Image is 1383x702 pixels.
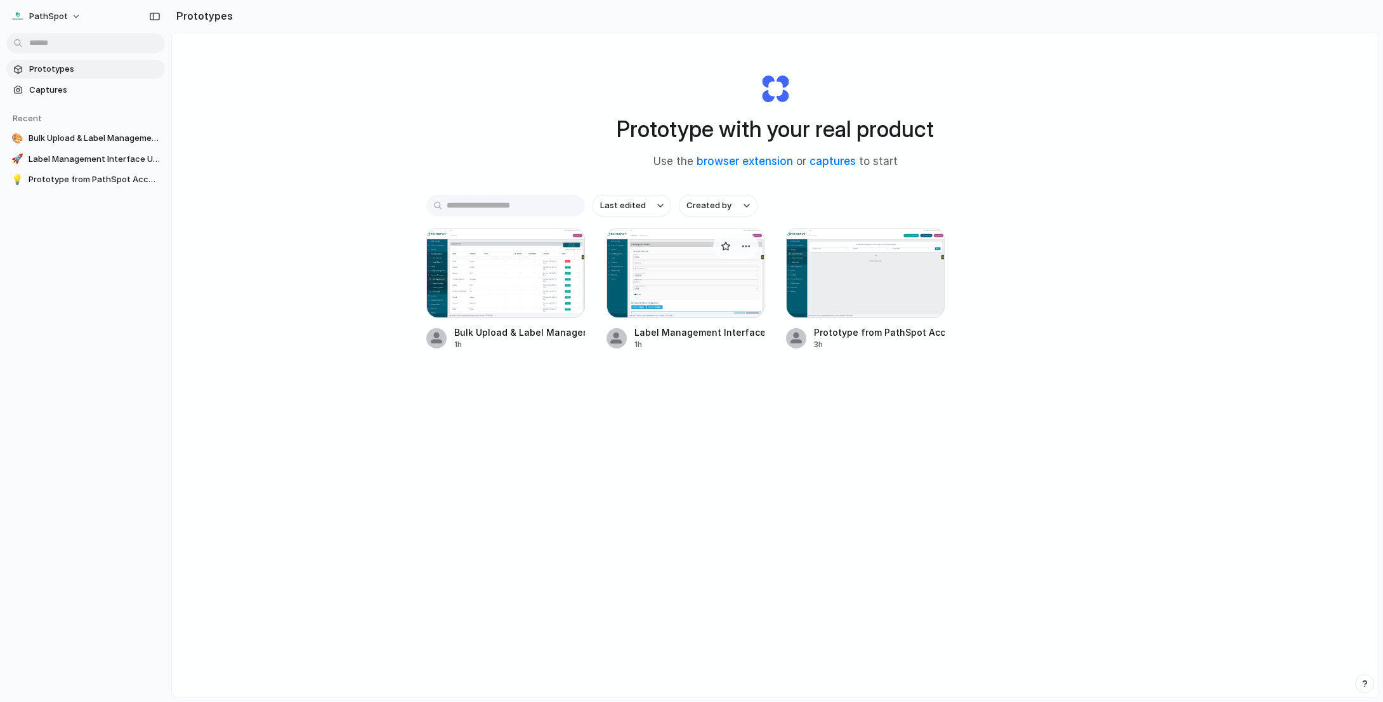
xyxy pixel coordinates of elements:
button: Created by [679,195,757,216]
a: Prototypes [6,60,165,79]
div: Label Management Interface Update [634,326,765,339]
div: 3h [814,339,945,350]
div: Prototype from PathSpot Account [814,326,945,339]
a: Prototype from PathSpot AccountPrototype from PathSpot Account3h [786,228,945,350]
div: 1h [454,339,585,350]
a: browser extension [697,155,793,168]
span: Label Management Interface Update [29,153,160,166]
button: PathSpot [6,6,88,27]
button: Last edited [593,195,671,216]
div: 💡 [11,173,23,186]
span: Last edited [600,199,646,212]
a: captures [809,155,856,168]
div: 🚀 [11,153,23,166]
span: Use the or to start [653,154,898,170]
div: 🎨 [11,132,23,145]
span: PathSpot [29,10,68,23]
a: Label Management Interface UpdateLabel Management Interface Update1h [606,228,765,350]
span: Bulk Upload & Label Management Interface [29,132,160,145]
a: Bulk Upload & Label Management InterfaceBulk Upload & Label Management Interface1h [426,228,585,350]
h2: Prototypes [171,8,233,23]
span: Prototype from PathSpot Account [29,173,160,186]
span: Created by [686,199,731,212]
div: 1h [634,339,765,350]
span: Recent [13,113,42,123]
span: Captures [29,84,160,96]
a: 🎨Bulk Upload & Label Management Interface [6,129,165,148]
a: Captures [6,81,165,100]
h1: Prototype with your real product [617,112,934,146]
a: 🚀Label Management Interface Update [6,150,165,169]
span: Prototypes [29,63,160,76]
div: Bulk Upload & Label Management Interface [454,326,585,339]
a: 💡Prototype from PathSpot Account [6,170,165,189]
